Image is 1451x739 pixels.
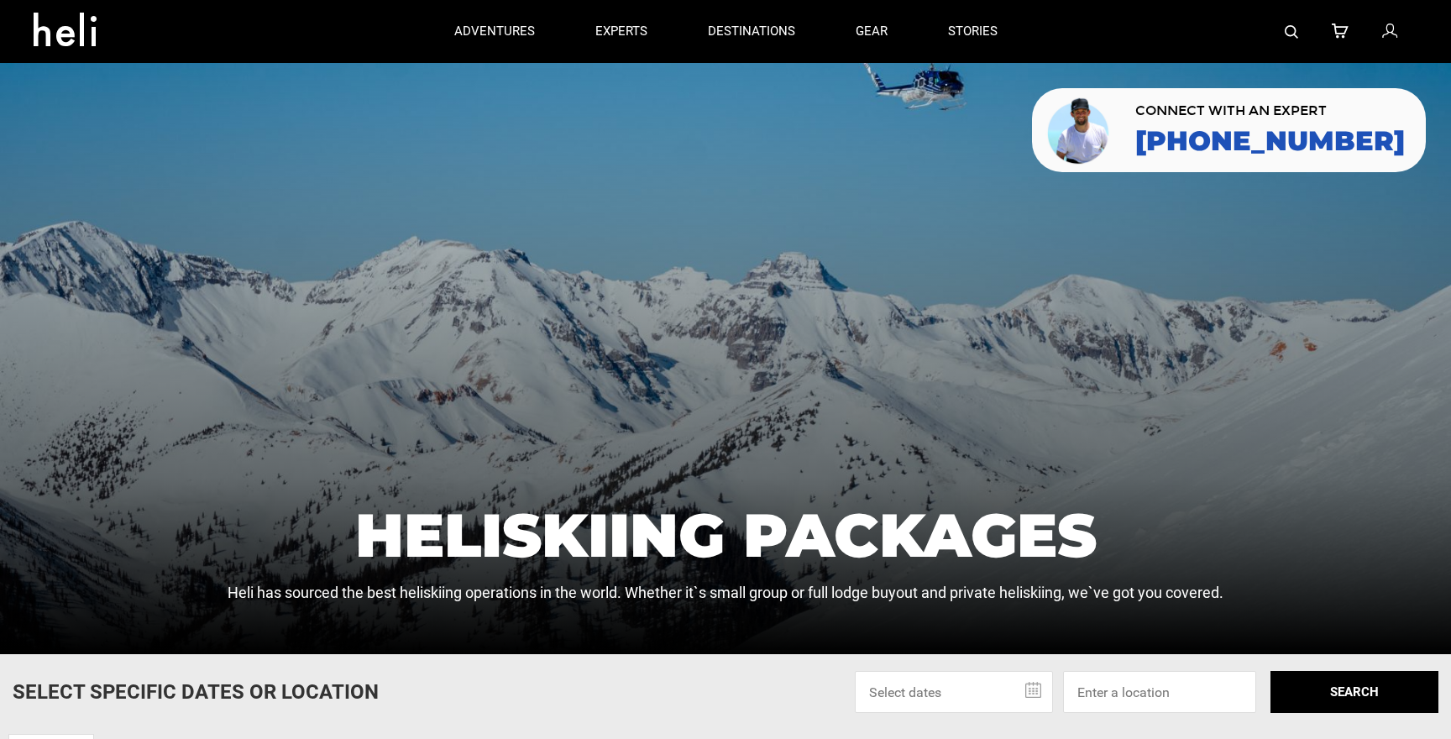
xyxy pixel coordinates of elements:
button: SEARCH [1270,671,1438,713]
p: Heli has sourced the best heliskiing operations in the world. Whether it`s small group or full lo... [228,582,1223,604]
h1: Heliskiing Packages [228,505,1223,565]
p: adventures [454,23,535,40]
img: search-bar-icon.svg [1285,25,1298,39]
a: [PHONE_NUMBER] [1135,126,1405,156]
p: destinations [708,23,795,40]
p: Select Specific Dates Or Location [13,678,379,706]
p: experts [595,23,647,40]
img: contact our team [1045,95,1114,165]
input: Select dates [855,671,1053,713]
input: Enter a location [1063,671,1256,713]
span: CONNECT WITH AN EXPERT [1135,104,1405,118]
